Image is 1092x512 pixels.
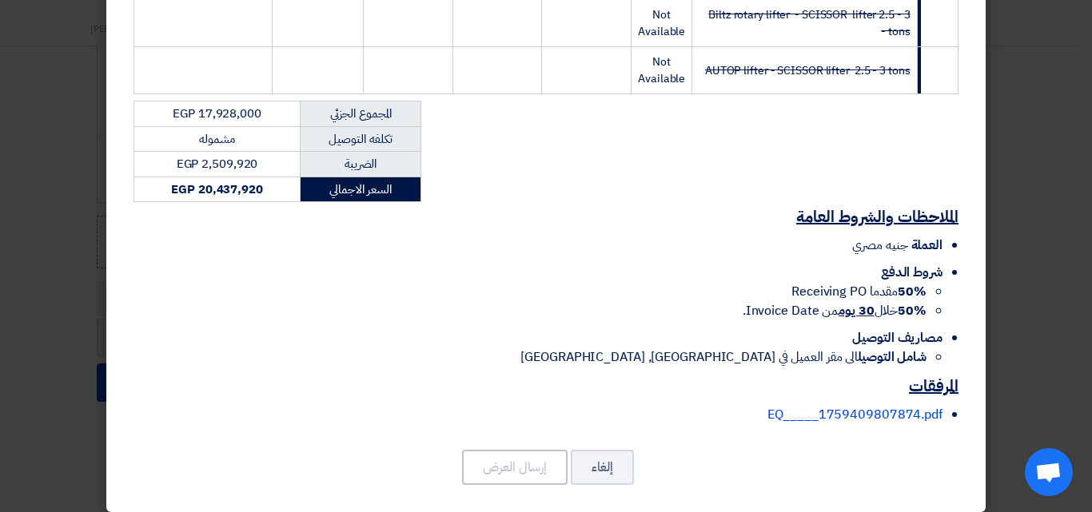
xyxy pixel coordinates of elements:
[839,301,874,320] u: 30 يوم
[134,347,927,367] li: الى مقر العميل في [GEOGRAPHIC_DATA], [GEOGRAPHIC_DATA]
[791,282,927,301] span: مقدما Receiving PO
[705,62,911,79] strike: AUTOP lifter - SCISSOR lifter 2.5 - 3 tons
[301,126,421,152] td: تكلفه التوصيل
[134,101,301,127] td: EGP 17,928,000
[638,6,685,40] span: Not Available
[571,450,634,485] button: إلغاء
[911,236,943,255] span: العملة
[708,6,910,40] strike: Biltz rotary lifter - SCISSOR lifter 2.5 - 3 tons -
[462,450,568,485] button: إرسال العرض
[171,181,263,198] strong: EGP 20,437,920
[909,374,958,398] u: المرفقات
[177,155,258,173] span: EGP 2,509,920
[743,301,927,320] span: خلال من Invoice Date.
[638,54,685,87] span: Not Available
[1025,448,1073,496] div: Open chat
[898,301,927,320] strong: 50%
[852,328,943,347] span: مصاريف التوصيل
[301,152,421,177] td: الضريبة
[898,282,927,301] strong: 50%
[199,130,234,148] span: مشموله
[301,177,421,202] td: السعر الاجمالي
[796,204,958,228] u: الملاحظات والشروط العامة
[881,263,943,282] span: شروط الدفع
[858,347,927,367] strong: شامل التوصيل
[852,236,907,255] span: جنيه مصري
[301,101,421,127] td: المجموع الجزئي
[767,405,943,424] a: EQ_____1759409807874.pdf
